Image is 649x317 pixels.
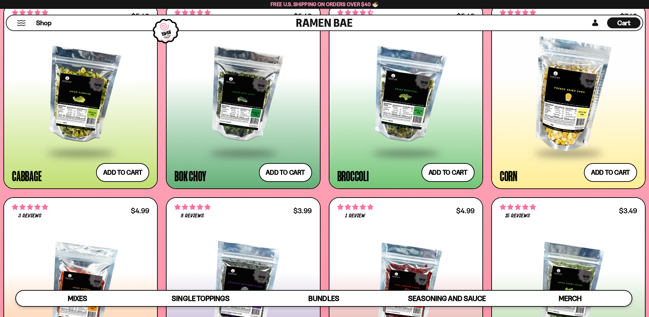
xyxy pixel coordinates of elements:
span: 1 review [345,213,365,219]
span: Cart [617,19,631,27]
span: 8 reviews [181,213,204,219]
a: Cart [607,15,640,30]
span: Seasoning and Sauce [408,294,485,303]
a: Mixes [16,291,139,306]
a: Single Toppings [139,291,262,306]
a: 4.78 stars 9 reviews $5.49 Cabbage Add to cart [3,3,158,189]
div: Corn [500,170,517,182]
button: Mobile Menu Trigger [17,20,26,26]
span: Single Toppings [172,294,229,303]
a: 4.90 stars 70 reviews $7.49 Corn Add to cart [491,3,646,189]
div: Bok Choy [174,170,206,182]
span: 15 reviews [505,213,530,219]
span: 5.00 stars [500,203,536,212]
span: Free U.S. Shipping on Orders over $40 🍜 [271,1,378,8]
span: Bundles [308,294,339,303]
button: Add to cart [421,163,475,182]
div: $3.99 [293,207,312,214]
button: Add to cart [584,163,637,182]
a: Merch [509,291,632,306]
div: Broccoli [337,170,369,182]
span: 5.00 stars [337,203,373,212]
span: Mixes [68,294,87,303]
a: Shop [36,17,51,28]
span: Merch [559,294,582,303]
button: Add to cart [96,163,149,182]
a: Seasoning and Sauce [385,291,508,306]
div: $4.99 [131,207,149,214]
span: 5.00 stars [12,203,48,212]
div: Cabbage [12,170,42,182]
span: 3 reviews [18,213,42,219]
button: Add to cart [259,163,312,182]
a: 4.60 stars 5 reviews $5.49 Broccoli Add to cart [329,3,483,189]
a: Bundles [262,291,385,306]
span: Shop [36,18,51,28]
div: $4.99 [456,207,475,214]
a: 4.93 stars 14 reviews $5.49 Bok Choy Add to cart [166,3,320,189]
span: 5.00 stars [174,203,211,212]
div: $3.49 [619,207,637,214]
